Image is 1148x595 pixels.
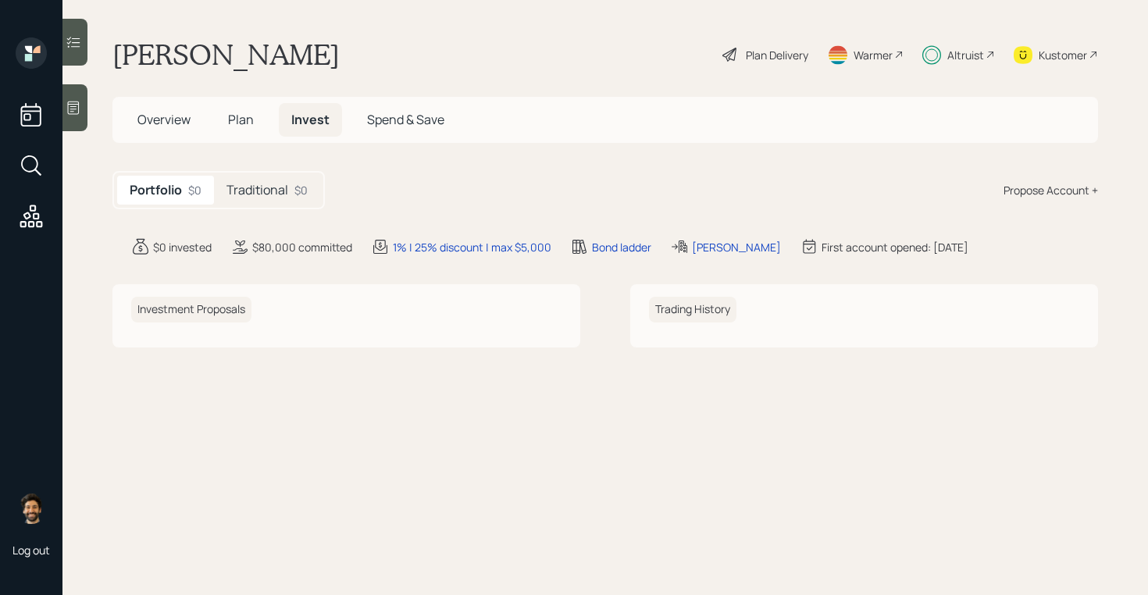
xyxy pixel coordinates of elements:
[12,543,50,558] div: Log out
[137,111,191,128] span: Overview
[822,239,968,255] div: First account opened: [DATE]
[649,297,736,322] h6: Trading History
[1004,182,1098,198] div: Propose Account +
[367,111,444,128] span: Spend & Save
[153,239,212,255] div: $0 invested
[1039,47,1087,63] div: Kustomer
[131,297,251,322] h6: Investment Proposals
[854,47,893,63] div: Warmer
[130,183,182,198] h5: Portfolio
[226,183,288,198] h5: Traditional
[291,111,330,128] span: Invest
[188,182,201,198] div: $0
[252,239,352,255] div: $80,000 committed
[393,239,551,255] div: 1% | 25% discount | max $5,000
[228,111,254,128] span: Plan
[746,47,808,63] div: Plan Delivery
[592,239,651,255] div: Bond ladder
[16,493,47,524] img: eric-schwartz-headshot.png
[112,37,340,72] h1: [PERSON_NAME]
[947,47,984,63] div: Altruist
[294,182,308,198] div: $0
[692,239,781,255] div: [PERSON_NAME]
